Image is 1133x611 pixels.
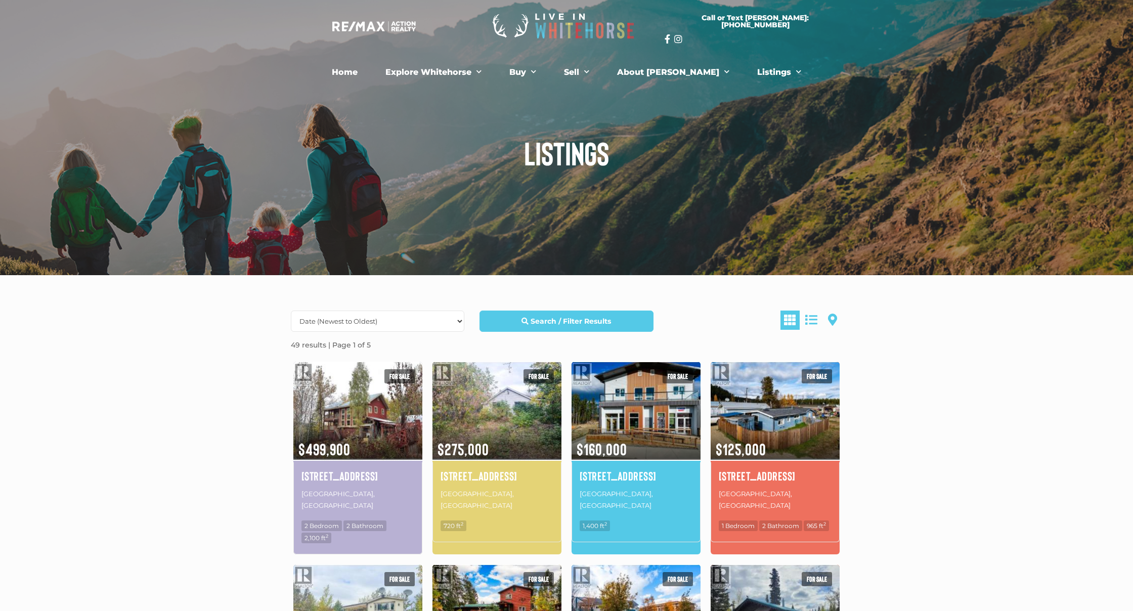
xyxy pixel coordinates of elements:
span: 1,400 ft [580,520,610,531]
sup: 2 [461,521,463,527]
a: [STREET_ADDRESS] [719,467,832,485]
span: Call or Text [PERSON_NAME]: [PHONE_NUMBER] [677,14,834,28]
span: For sale [384,572,415,586]
h1: Listings [283,137,850,169]
img: 101-143 KENO WAY, Whitehorse, Yukon [572,360,701,461]
span: For sale [802,572,832,586]
span: For sale [524,369,554,383]
p: [GEOGRAPHIC_DATA], [GEOGRAPHIC_DATA] [580,487,692,513]
a: Explore Whitehorse [378,62,489,82]
span: 2,100 ft [301,533,331,543]
sup: 2 [823,521,826,527]
p: [GEOGRAPHIC_DATA], [GEOGRAPHIC_DATA] [301,487,414,513]
a: Listings [750,62,809,82]
img: 7223 7TH AVENUE, Whitehorse, Yukon [432,360,561,461]
sup: 2 [604,521,607,527]
span: 1 Bedroom [719,520,758,531]
span: $275,000 [432,426,561,460]
span: 2 Bedroom [301,520,342,531]
p: [GEOGRAPHIC_DATA], [GEOGRAPHIC_DATA] [719,487,832,513]
a: Sell [556,62,597,82]
a: [STREET_ADDRESS] [580,467,692,485]
span: For sale [384,369,415,383]
span: For sale [802,369,832,383]
span: For sale [524,572,554,586]
a: Search / Filter Results [480,311,653,332]
a: [STREET_ADDRESS] [441,467,553,485]
a: About [PERSON_NAME] [609,62,737,82]
a: [STREET_ADDRESS] [301,467,414,485]
a: Buy [502,62,544,82]
span: For sale [663,369,693,383]
img: 1217 7TH AVENUE, Dawson City, Yukon [293,360,422,461]
span: 965 ft [804,520,829,531]
sup: 2 [326,533,328,539]
span: For sale [663,572,693,586]
span: $160,000 [572,426,701,460]
span: $125,000 [711,426,840,460]
img: 8-7 PROSPECTOR ROAD, Whitehorse, Yukon [711,360,840,461]
span: $499,900 [293,426,422,460]
a: Home [324,62,365,82]
p: [GEOGRAPHIC_DATA], [GEOGRAPHIC_DATA] [441,487,553,513]
strong: Search / Filter Results [531,317,611,326]
nav: Menu [288,62,845,82]
span: 720 ft [441,520,466,531]
span: 2 Bathroom [343,520,386,531]
a: Call or Text [PERSON_NAME]: [PHONE_NUMBER] [665,8,846,34]
span: 2 Bathroom [759,520,802,531]
strong: 49 results | Page 1 of 5 [291,340,371,350]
